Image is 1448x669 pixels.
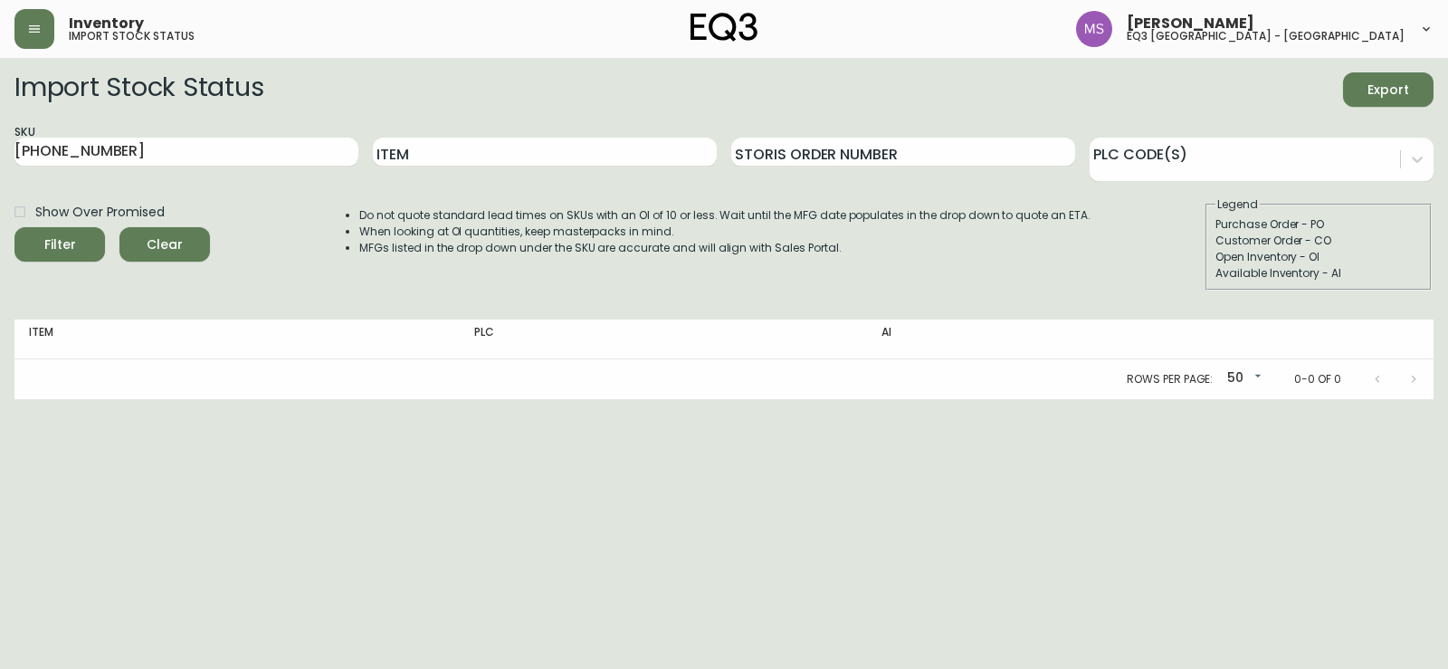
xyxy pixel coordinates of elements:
[1343,72,1434,107] button: Export
[69,16,144,31] span: Inventory
[1127,31,1405,42] h5: eq3 [GEOGRAPHIC_DATA] - [GEOGRAPHIC_DATA]
[69,31,195,42] h5: import stock status
[867,320,1192,359] th: AI
[1076,11,1112,47] img: 1b6e43211f6f3cc0b0729c9049b8e7af
[134,234,195,256] span: Clear
[1215,216,1422,233] div: Purchase Order - PO
[14,72,263,107] h2: Import Stock Status
[1127,16,1254,31] span: [PERSON_NAME]
[44,234,76,256] div: Filter
[1215,233,1422,249] div: Customer Order - CO
[691,13,757,42] img: logo
[1215,265,1422,282] div: Available Inventory - AI
[1294,371,1341,387] p: 0-0 of 0
[1127,371,1213,387] p: Rows per page:
[460,320,867,359] th: PLC
[359,240,1091,256] li: MFGs listed in the drop down under the SKU are accurate and will align with Sales Portal.
[35,203,165,222] span: Show Over Promised
[14,320,460,359] th: Item
[359,207,1091,224] li: Do not quote standard lead times on SKUs with an OI of 10 or less. Wait until the MFG date popula...
[119,227,210,262] button: Clear
[1357,79,1419,101] span: Export
[1220,364,1265,394] div: 50
[1215,196,1260,213] legend: Legend
[14,227,105,262] button: Filter
[359,224,1091,240] li: When looking at OI quantities, keep masterpacks in mind.
[1215,249,1422,265] div: Open Inventory - OI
